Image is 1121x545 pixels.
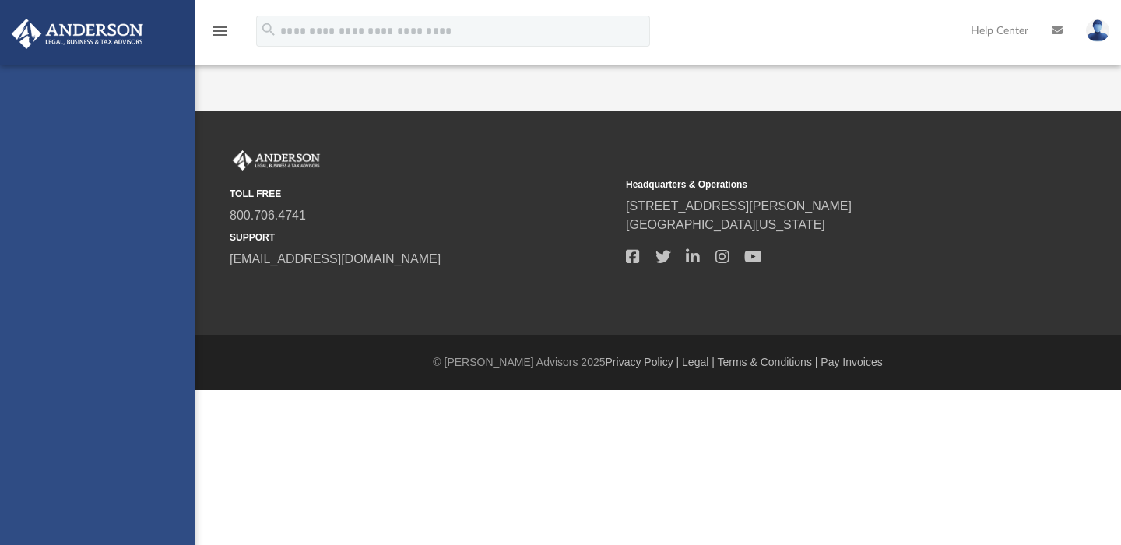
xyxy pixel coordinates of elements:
div: © [PERSON_NAME] Advisors 2025 [195,354,1121,371]
a: Privacy Policy | [606,356,680,368]
a: menu [210,30,229,40]
img: User Pic [1086,19,1109,42]
img: Anderson Advisors Platinum Portal [230,150,323,171]
i: search [260,21,277,38]
a: Terms & Conditions | [718,356,818,368]
a: [GEOGRAPHIC_DATA][US_STATE] [626,218,825,231]
a: Legal | [682,356,715,368]
small: Headquarters & Operations [626,178,1011,192]
img: Anderson Advisors Platinum Portal [7,19,148,49]
i: menu [210,22,229,40]
a: [STREET_ADDRESS][PERSON_NAME] [626,199,852,213]
a: 800.706.4741 [230,209,306,222]
a: Pay Invoices [821,356,882,368]
small: TOLL FREE [230,187,615,201]
a: [EMAIL_ADDRESS][DOMAIN_NAME] [230,252,441,265]
small: SUPPORT [230,230,615,244]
